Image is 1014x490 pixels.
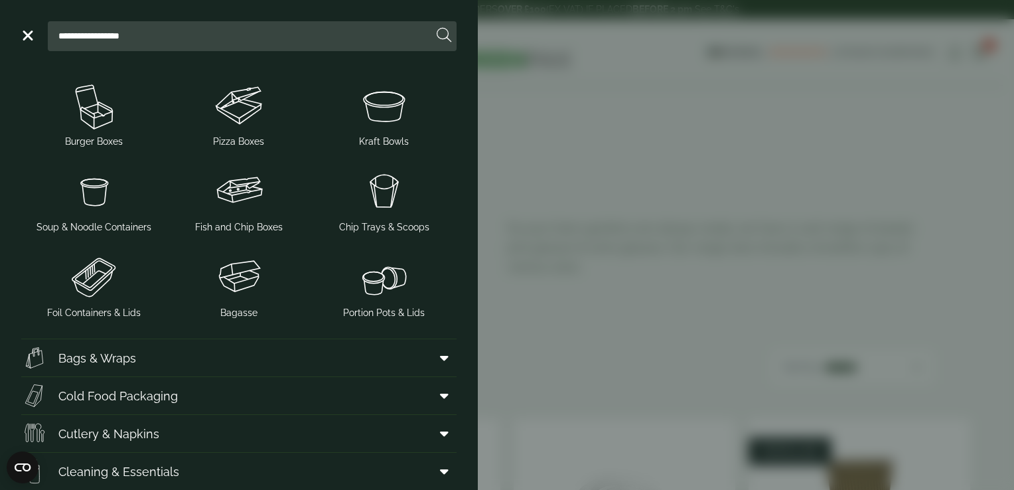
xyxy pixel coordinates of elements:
[7,451,38,483] button: Open CMP widget
[47,306,141,320] span: Foil Containers & Lids
[21,382,48,409] img: Sandwich_box.svg
[58,387,178,405] span: Cold Food Packaging
[21,377,457,414] a: Cold Food Packaging
[339,220,429,234] span: Chip Trays & Scoops
[172,165,307,218] img: FishNchip_box.svg
[58,349,136,367] span: Bags & Wraps
[21,453,457,490] a: Cleaning & Essentials
[213,135,264,149] span: Pizza Boxes
[27,76,161,151] a: Burger Boxes
[58,463,179,481] span: Cleaning & Essentials
[21,415,457,452] a: Cutlery & Napkins
[65,135,123,149] span: Burger Boxes
[27,165,161,218] img: SoupNoodle_container.svg
[27,248,161,323] a: Foil Containers & Lids
[172,248,307,323] a: Bagasse
[317,248,451,323] a: Portion Pots & Lids
[21,345,48,371] img: Paper_carriers.svg
[220,306,257,320] span: Bagasse
[58,425,159,443] span: Cutlery & Napkins
[172,76,307,151] a: Pizza Boxes
[172,162,307,237] a: Fish and Chip Boxes
[27,250,161,303] img: Foil_container.svg
[317,76,451,151] a: Kraft Bowls
[359,135,409,149] span: Kraft Bowls
[172,250,307,303] img: Clamshell_box.svg
[317,79,451,132] img: SoupNsalad_bowls.svg
[172,79,307,132] img: Pizza_boxes.svg
[343,306,425,320] span: Portion Pots & Lids
[36,220,151,234] span: Soup & Noodle Containers
[195,220,283,234] span: Fish and Chip Boxes
[21,339,457,376] a: Bags & Wraps
[21,420,48,447] img: Cutlery.svg
[27,79,161,132] img: Burger_box.svg
[317,162,451,237] a: Chip Trays & Scoops
[317,165,451,218] img: Chip_tray.svg
[27,162,161,237] a: Soup & Noodle Containers
[317,250,451,303] img: PortionPots.svg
